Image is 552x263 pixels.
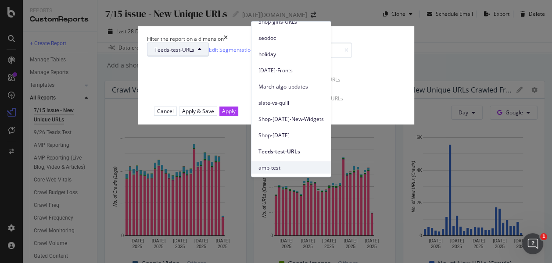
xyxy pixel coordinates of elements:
div: 30 URLs [323,95,343,102]
span: March-algo-updates [258,83,324,91]
a: Edit Segmentation [209,45,254,54]
span: Shop-gifts-URLs [258,18,324,26]
div: Cancel [157,107,174,115]
span: TODAY-Fronts [258,67,324,75]
span: Shop-TODAY-New-Widgets [258,115,324,123]
span: Teeds-test-URLs [154,46,194,53]
div: Filter the report on a dimension [147,35,224,43]
div: Apply [222,107,236,115]
div: times [224,35,228,43]
span: holiday [258,50,324,58]
span: amp-test [258,164,324,172]
span: 1 [540,233,547,240]
div: Apply & Save [182,107,214,115]
iframe: Intercom live chat [522,233,543,254]
button: Cancel [154,107,177,116]
button: Apply & Save [179,107,217,116]
span: slate-vs-quill [258,99,324,107]
button: Apply [219,107,238,116]
span: Shop-TODAY [258,131,324,139]
span: seodoc [258,34,324,42]
span: Teeds-test-URLs [258,148,324,156]
div: modal [138,26,414,124]
button: Teeds-test-URLs [147,43,209,57]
